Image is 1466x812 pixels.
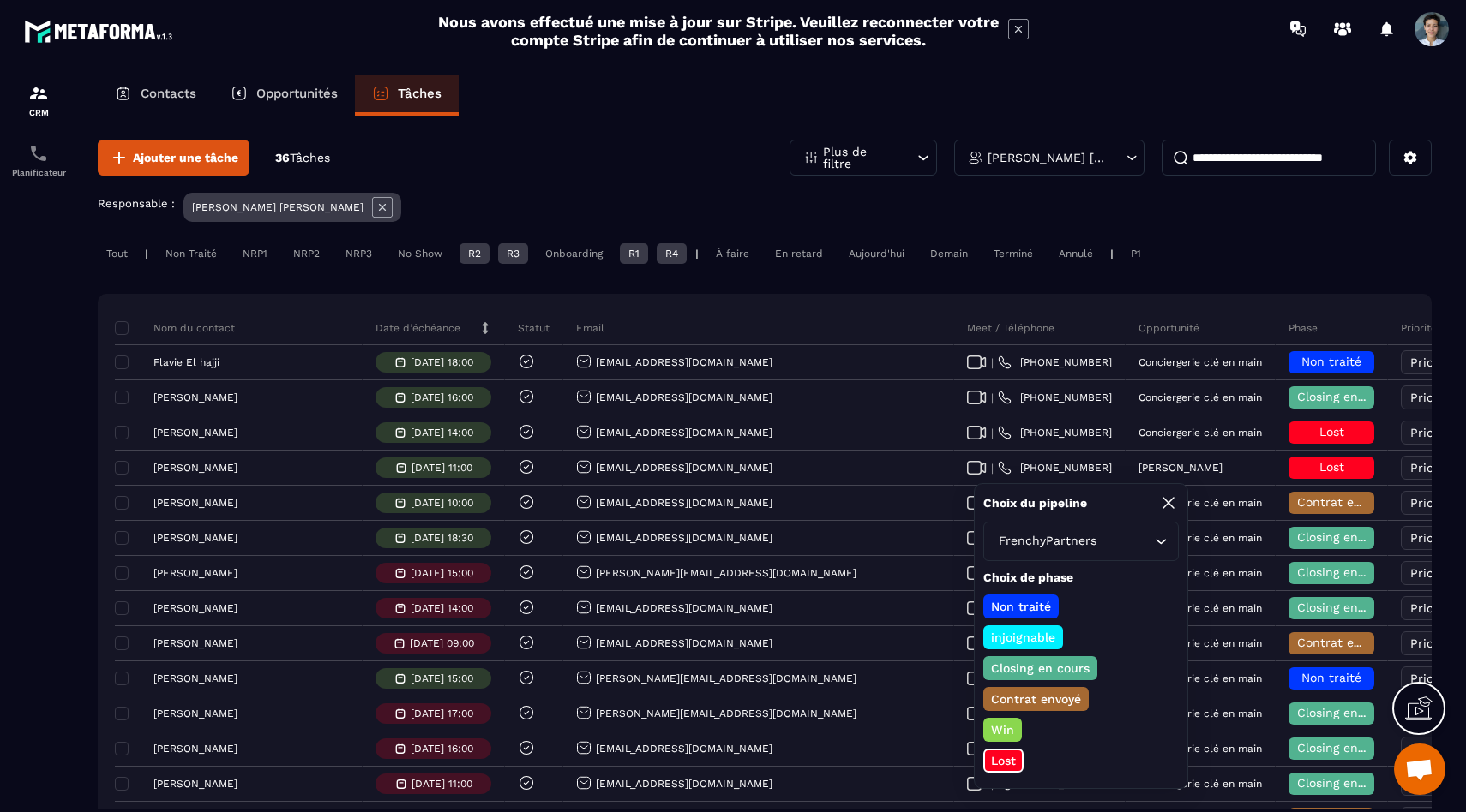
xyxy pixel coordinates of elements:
p: [PERSON_NAME] [PERSON_NAME] [988,152,1107,164]
p: Conciergerie clé en main [1139,672,1262,684]
span: | [991,462,994,475]
div: NRP1 [234,243,276,264]
p: [DATE] 14:00 [411,427,473,439]
span: | [991,391,994,404]
p: Opportunités [256,86,338,101]
p: [DATE] 16:00 [411,743,473,755]
p: Conciergerie clé en main [1139,532,1262,544]
p: Conciergerie clé en main [1139,743,1262,755]
p: [DATE] 18:30 [411,532,473,544]
span: Lost [1319,460,1344,474]
p: [PERSON_NAME] [153,462,237,474]
div: R2 [460,243,490,264]
p: Closing en cours [988,660,1092,677]
p: Conciergerie clé en main [1139,637,1262,649]
p: | [1110,248,1114,260]
span: Lost [1319,425,1344,439]
p: CRM [4,108,73,117]
a: [PHONE_NUMBER] [998,355,1112,369]
span: Non traité [1301,671,1361,684]
div: NRP3 [337,243,381,264]
div: Ouvrir le chat [1394,743,1445,795]
p: [PERSON_NAME] [153,391,237,403]
a: formationformationCRM [4,70,73,130]
div: R3 [498,243,528,264]
p: [PERSON_NAME] [153,567,237,579]
p: Email [576,321,604,335]
p: [DATE] 15:00 [411,567,473,579]
p: [PERSON_NAME] [153,743,237,755]
span: Priorité [1410,672,1454,685]
span: Non traité [1301,355,1361,368]
span: Priorité [1410,355,1454,369]
p: Choix de phase [983,570,1179,586]
a: Tâches [355,75,459,116]
a: schedulerschedulerPlanificateur [4,130,73,190]
span: Closing en cours [1297,390,1395,403]
div: R1 [620,243,648,264]
span: Contrat envoyé [1297,636,1387,649]
a: [PHONE_NUMBER] [998,426,1112,439]
p: [PERSON_NAME] [153,637,237,649]
div: P1 [1122,243,1150,264]
p: [DATE] 18:00 [411,356,473,368]
span: Priorité [1410,742,1454,755]
p: Flavie El hajji [153,356,219,368]
p: Win [988,721,1017,738]
input: Search for option [1100,532,1151,551]
span: Contrat envoyé [1297,495,1387,509]
p: Contrat envoyé [988,690,1084,708]
span: Priorité [1410,461,1454,475]
div: Demain [922,243,976,264]
p: [DATE] 10:00 [411,497,473,509]
div: NRP2 [285,243,328,264]
p: Nom du contact [119,321,235,335]
span: Closing en cours [1297,530,1395,544]
span: Priorité [1410,426,1454,439]
p: [PERSON_NAME] [153,427,237,439]
span: Closing en cours [1297,706,1395,719]
p: Conciergerie clé en main [1139,356,1262,368]
p: Plus de filtre [823,146,898,170]
p: Contacts [141,86,196,101]
span: Tâches [290,151,330,164]
h2: Nous avons effectué une mise à jour sur Stripe. Veuillez reconnecter votre compte Stripe afin de ... [437,13,1000,49]
span: Closing en cours [1297,741,1395,755]
p: Opportunité [1139,321,1199,335]
div: Tout [98,243,136,264]
p: | [695,248,699,260]
span: | [991,427,994,439]
span: Closing en cours [1297,776,1395,790]
span: Priorité [1410,391,1454,404]
div: Terminé [985,243,1042,264]
span: | [991,356,994,369]
span: Ajouter une tâche [133,149,238,166]
p: [DATE] 16:00 [411,391,473,403]
p: [DATE] 15:00 [411,672,473,684]
p: Planificateur [4,168,73,177]
img: formation [28,83,49,104]
p: [DATE] 14:00 [411,602,473,614]
p: [DATE] 09:00 [410,637,474,649]
img: logo [24,15,178,47]
div: À faire [707,243,758,264]
p: Choix du pipeline [983,495,1087,511]
div: Non Traité [157,243,225,264]
div: Search for option [983,522,1179,561]
div: No Show [389,243,451,264]
p: Date d’échéance [376,321,460,335]
span: Closing en cours [1297,600,1395,614]
p: Conciergerie clé en main [1139,708,1262,719]
a: [PHONE_NUMBER] [998,391,1112,404]
div: Aujourd'hui [840,243,913,264]
img: scheduler [28,143,49,164]
p: Statut [518,321,550,335]
div: Annulé [1050,243,1102,264]
p: [DATE] 17:00 [411,708,473,719]
a: Opportunités [213,75,355,116]
p: [PERSON_NAME] [153,672,237,684]
p: Phase [1289,321,1318,335]
div: R4 [657,243,687,264]
a: [PHONE_NUMBER] [998,461,1112,475]
p: [PERSON_NAME] [153,708,237,719]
